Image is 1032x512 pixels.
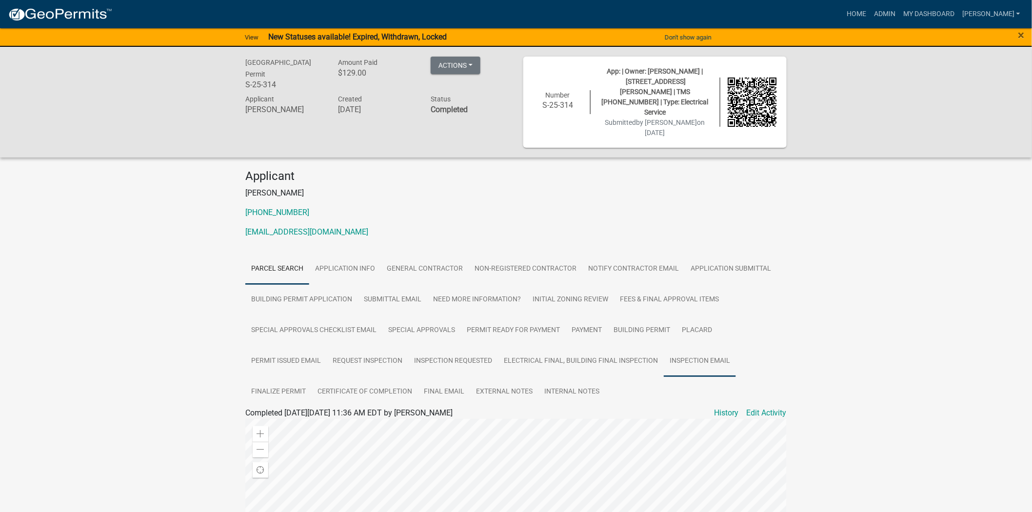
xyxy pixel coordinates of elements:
h6: S-25-314 [245,80,323,89]
strong: New Statuses available! Expired, Withdrawn, Locked [268,32,447,41]
span: Status [431,95,451,103]
span: by [PERSON_NAME] [636,118,697,126]
span: Applicant [245,95,274,103]
h6: [DATE] [338,105,416,114]
span: Completed [DATE][DATE] 11:36 AM EDT by [PERSON_NAME] [245,408,453,417]
h6: [PERSON_NAME] [245,105,323,114]
a: Special Approvals Checklist Email [245,315,382,346]
a: Internal Notes [538,376,605,408]
a: History [714,407,738,419]
a: Building Permit [608,315,676,346]
span: Amount Paid [338,59,377,66]
a: Final Email [418,376,470,408]
a: Parcel search [245,254,309,285]
h4: Applicant [245,169,787,183]
p: [PERSON_NAME] [245,187,787,199]
button: Close [1018,29,1025,41]
span: Submitted on [DATE] [605,118,705,137]
span: Number [546,91,570,99]
a: Permit Ready for Payment [461,315,566,346]
a: Fees & Final Approval Items [614,284,725,315]
h6: S-25-314 [533,100,583,110]
img: QR code [728,78,777,127]
a: [PERSON_NAME] [958,5,1024,23]
span: × [1018,28,1025,42]
button: Don't show again [661,29,715,45]
a: Application Submittal [685,254,777,285]
a: Payment [566,315,608,346]
a: Submittal Email [358,284,427,315]
a: Electrical Final, Building Final Inspection [498,346,664,377]
a: Edit Activity [746,407,787,419]
a: Certificate of Completion [312,376,418,408]
a: Permit Issued Email [245,346,327,377]
a: Inspection Email [664,346,736,377]
a: External Notes [470,376,538,408]
a: Non-Registered Contractor [469,254,582,285]
a: Initial Zoning Review [527,284,614,315]
a: Need More Information? [427,284,527,315]
strong: Completed [431,105,468,114]
span: [GEOGRAPHIC_DATA] Permit [245,59,311,78]
span: Created [338,95,362,103]
a: [EMAIL_ADDRESS][DOMAIN_NAME] [245,227,368,236]
div: Zoom in [253,426,268,442]
a: Placard [676,315,718,346]
a: Building Permit Application [245,284,358,315]
a: [PHONE_NUMBER] [245,208,309,217]
a: General Contractor [381,254,469,285]
a: Application Info [309,254,381,285]
a: Finalize Permit [245,376,312,408]
a: View [241,29,262,45]
span: App: | Owner: [PERSON_NAME] | [STREET_ADDRESS][PERSON_NAME] | TMS [PHONE_NUMBER] | Type: Electric... [602,67,709,116]
h6: $129.00 [338,68,416,78]
button: Actions [431,57,480,74]
a: Home [843,5,870,23]
a: Notify Contractor Email [582,254,685,285]
div: Find my location [253,462,268,478]
a: Admin [870,5,899,23]
a: My Dashboard [899,5,958,23]
div: Zoom out [253,442,268,457]
a: Request Inspection [327,346,408,377]
a: Inspection Requested [408,346,498,377]
a: Special Approvals [382,315,461,346]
